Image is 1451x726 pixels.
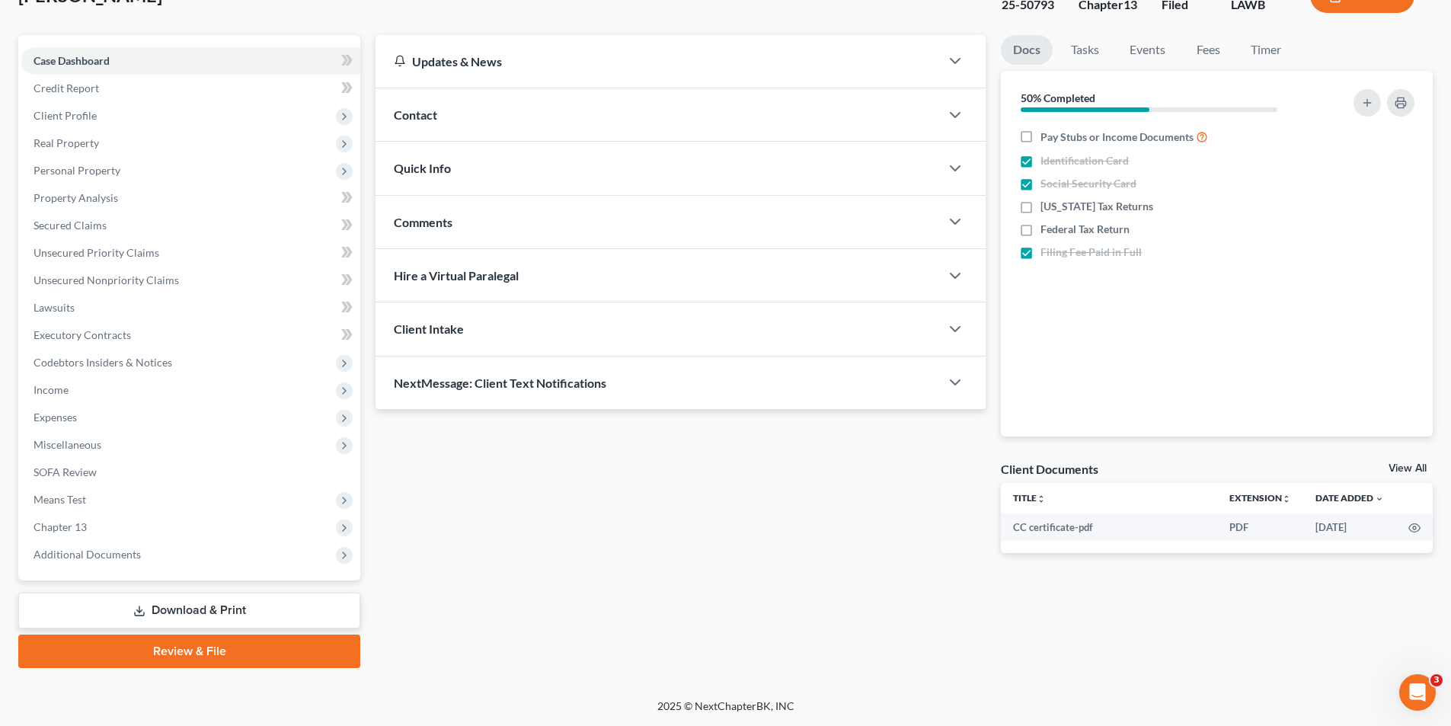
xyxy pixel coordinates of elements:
[34,411,77,424] span: Expenses
[1217,513,1303,541] td: PDF
[34,82,99,94] span: Credit Report
[1229,492,1291,504] a: Extensionunfold_more
[21,267,360,294] a: Unsecured Nonpriority Claims
[34,328,131,341] span: Executory Contracts
[1013,492,1046,504] a: Titleunfold_more
[394,53,922,69] div: Updates & News
[34,383,69,396] span: Income
[34,109,97,122] span: Client Profile
[21,459,360,486] a: SOFA Review
[34,356,172,369] span: Codebtors Insiders & Notices
[34,164,120,177] span: Personal Property
[21,212,360,239] a: Secured Claims
[34,493,86,506] span: Means Test
[292,699,1160,726] div: 2025 © NextChapterBK, INC
[34,136,99,149] span: Real Property
[21,239,360,267] a: Unsecured Priority Claims
[1282,494,1291,504] i: unfold_more
[1001,461,1098,477] div: Client Documents
[1430,674,1443,686] span: 3
[34,520,87,533] span: Chapter 13
[21,184,360,212] a: Property Analysis
[34,548,141,561] span: Additional Documents
[1399,674,1436,711] iframe: Intercom live chat
[21,294,360,321] a: Lawsuits
[34,219,107,232] span: Secured Claims
[34,191,118,204] span: Property Analysis
[1040,130,1194,145] span: Pay Stubs or Income Documents
[18,593,360,628] a: Download & Print
[394,268,519,283] span: Hire a Virtual Paralegal
[394,107,437,122] span: Contact
[21,75,360,102] a: Credit Report
[394,376,606,390] span: NextMessage: Client Text Notifications
[34,301,75,314] span: Lawsuits
[1315,492,1384,504] a: Date Added expand_more
[1040,176,1136,191] span: Social Security Card
[1001,513,1217,541] td: CC certificate-pdf
[1040,199,1153,214] span: [US_STATE] Tax Returns
[21,321,360,349] a: Executory Contracts
[1040,222,1130,237] span: Federal Tax Return
[34,438,101,451] span: Miscellaneous
[1184,35,1232,65] a: Fees
[1375,494,1384,504] i: expand_more
[34,54,110,67] span: Case Dashboard
[394,215,452,229] span: Comments
[1303,513,1396,541] td: [DATE]
[1117,35,1178,65] a: Events
[1059,35,1111,65] a: Tasks
[1021,91,1095,104] strong: 50% Completed
[1037,494,1046,504] i: unfold_more
[34,465,97,478] span: SOFA Review
[1040,153,1129,168] span: Identification Card
[1001,35,1053,65] a: Docs
[394,161,451,175] span: Quick Info
[1040,245,1142,260] span: Filing Fee Paid in Full
[21,47,360,75] a: Case Dashboard
[394,321,464,336] span: Client Intake
[1238,35,1293,65] a: Timer
[18,635,360,668] a: Review & File
[34,273,179,286] span: Unsecured Nonpriority Claims
[1389,463,1427,474] a: View All
[34,246,159,259] span: Unsecured Priority Claims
